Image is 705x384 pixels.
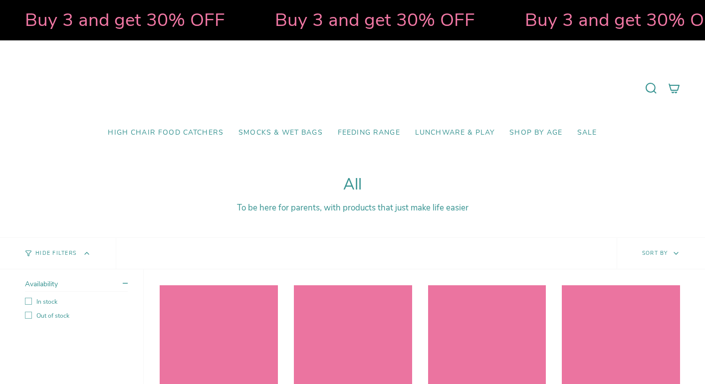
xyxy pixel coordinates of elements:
[570,121,605,145] a: SALE
[231,121,330,145] a: Smocks & Wet Bags
[25,279,58,289] span: Availability
[509,129,562,137] span: Shop by Age
[274,7,474,32] strong: Buy 3 and get 30% OFF
[266,55,439,121] a: Mumma’s Little Helpers
[330,121,408,145] a: Feeding Range
[415,129,494,137] span: Lunchware & Play
[338,129,400,137] span: Feeding Range
[617,238,705,269] button: Sort by
[237,202,469,213] span: To be here for parents, with products that just make life easier
[502,121,570,145] a: Shop by Age
[408,121,502,145] a: Lunchware & Play
[25,279,128,292] summary: Availability
[642,249,668,257] span: Sort by
[35,251,76,256] span: Hide Filters
[577,129,597,137] span: SALE
[100,121,231,145] a: High Chair Food Catchers
[25,176,680,194] h1: All
[24,7,224,32] strong: Buy 3 and get 30% OFF
[25,312,128,320] label: Out of stock
[238,129,323,137] span: Smocks & Wet Bags
[25,298,128,306] label: In stock
[108,129,224,137] span: High Chair Food Catchers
